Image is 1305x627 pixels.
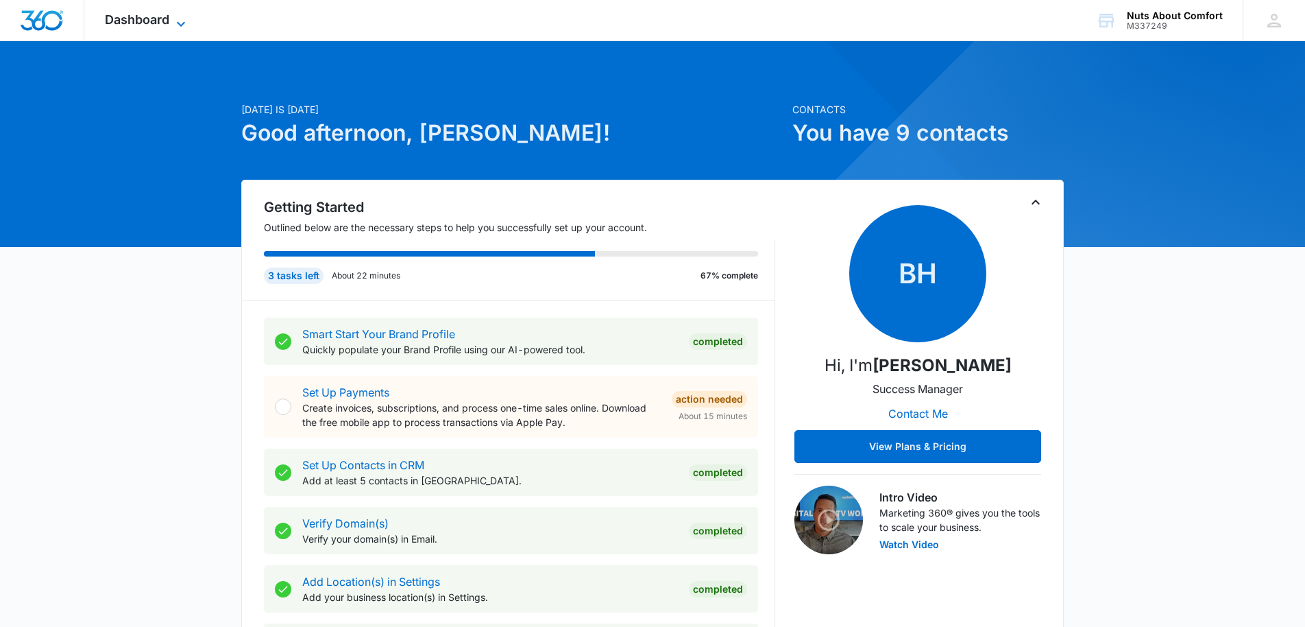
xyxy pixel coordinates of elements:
p: Verify your domain(s) in Email. [302,532,678,546]
span: BH [849,205,986,342]
div: Action Needed [672,391,747,407]
a: Set Up Payments [302,386,389,399]
h2: Getting Started [264,197,775,217]
p: Contacts [792,102,1064,117]
button: Contact Me [875,397,962,430]
p: Add your business location(s) in Settings. [302,590,678,604]
div: account id [1127,21,1223,31]
p: Success Manager [873,381,963,397]
p: [DATE] is [DATE] [241,102,784,117]
p: Outlined below are the necessary steps to help you successfully set up your account. [264,220,775,235]
div: Completed [689,333,747,350]
img: Intro Video [794,486,863,554]
h1: You have 9 contacts [792,117,1064,150]
p: About 22 minutes [332,270,400,282]
strong: [PERSON_NAME] [873,355,1012,375]
a: Verify Domain(s) [302,517,389,530]
h3: Intro Video [879,489,1041,506]
div: Completed [689,523,747,539]
div: Completed [689,581,747,598]
button: Toggle Collapse [1027,194,1044,211]
button: Watch Video [879,540,939,549]
p: 67% complete [700,270,758,282]
span: About 15 minutes [679,410,747,423]
p: Add at least 5 contacts in [GEOGRAPHIC_DATA]. [302,473,678,488]
h1: Good afternoon, [PERSON_NAME]! [241,117,784,150]
div: account name [1127,10,1223,21]
p: Marketing 360® gives you the tools to scale your business. [879,506,1041,534]
a: Add Location(s) in Settings [302,575,440,589]
p: Hi, I'm [825,353,1012,378]
span: Dashboard [105,12,169,27]
p: Create invoices, subscriptions, and process one-time sales online. Download the free mobile app t... [302,401,661,429]
p: Quickly populate your Brand Profile using our AI-powered tool. [302,342,678,357]
a: Set Up Contacts in CRM [302,458,424,472]
div: 3 tasks left [264,268,324,284]
div: Completed [689,464,747,481]
button: View Plans & Pricing [794,430,1041,463]
a: Smart Start Your Brand Profile [302,327,455,341]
